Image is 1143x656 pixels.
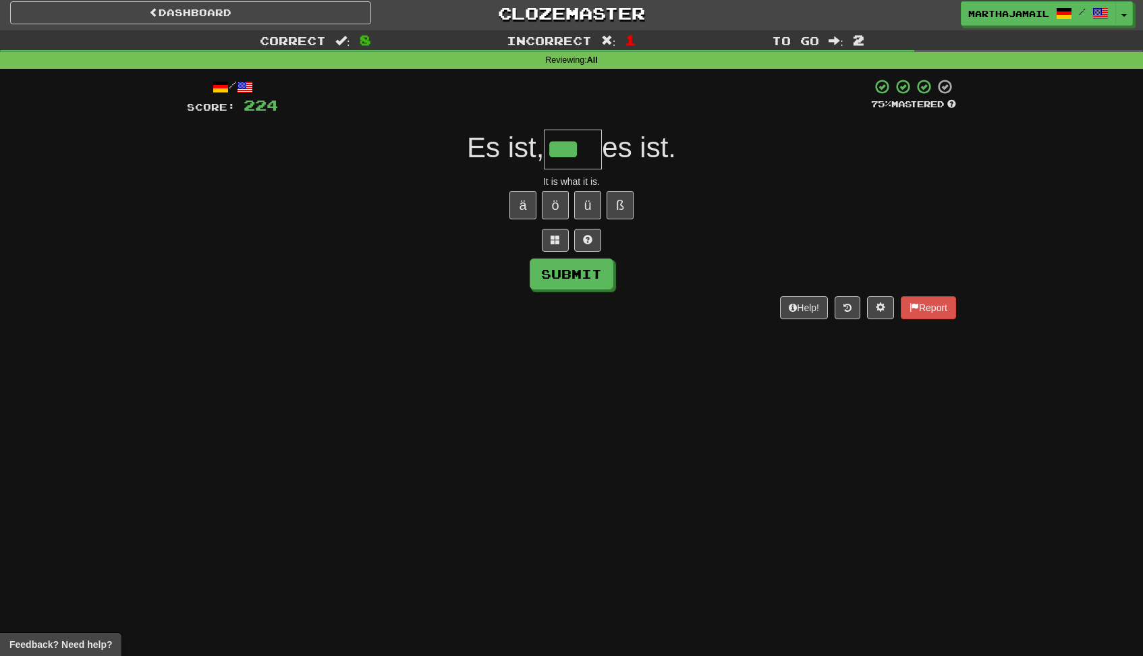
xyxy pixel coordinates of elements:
span: Incorrect [507,34,592,47]
span: marthajamail [968,7,1049,20]
button: Single letter hint - you only get 1 per sentence and score half the points! alt+h [574,229,601,252]
button: Report [901,296,956,319]
span: Correct [260,34,326,47]
span: 1 [625,32,636,48]
span: To go [772,34,819,47]
span: 75 % [871,99,891,109]
button: Switch sentence to multiple choice alt+p [542,229,569,252]
strong: All [587,55,598,65]
span: : [601,35,616,47]
button: Round history (alt+y) [835,296,860,319]
span: 8 [360,32,371,48]
span: : [829,35,843,47]
button: Help! [780,296,828,319]
div: Mastered [871,99,956,111]
div: It is what it is. [187,175,956,188]
span: : [335,35,350,47]
button: ä [509,191,536,219]
a: Clozemaster [391,1,752,25]
button: ö [542,191,569,219]
button: ü [574,191,601,219]
span: Es ist, [467,132,544,163]
span: / [1079,7,1086,16]
button: Submit [530,258,613,290]
a: marthajamail / [961,1,1116,26]
button: ß [607,191,634,219]
span: 2 [853,32,864,48]
div: / [187,78,278,95]
span: Open feedback widget [9,638,112,651]
span: 224 [244,97,278,113]
span: Score: [187,101,235,113]
span: es ist. [602,132,676,163]
a: Dashboard [10,1,371,24]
